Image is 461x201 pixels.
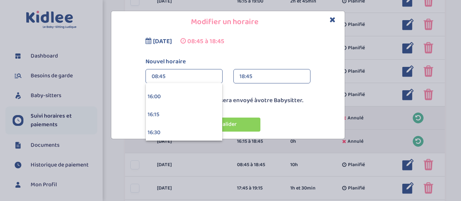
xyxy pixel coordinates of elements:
div: 18:45 [240,69,304,84]
h4: Modifier un horaire [117,17,339,28]
p: Un e-mail de notification sera envoyé à [113,96,343,105]
span: votre Babysitter. [258,96,303,105]
div: 16:15 [146,106,222,124]
div: 16:00 [146,88,222,106]
div: 16:30 [146,124,222,142]
span: 08:45 à 18:45 [187,36,224,46]
label: Nouvel horaire [140,57,316,67]
span: [DATE] [153,36,172,46]
div: 08:45 [152,69,216,84]
button: Valider [196,118,260,132]
button: Close [330,16,336,24]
